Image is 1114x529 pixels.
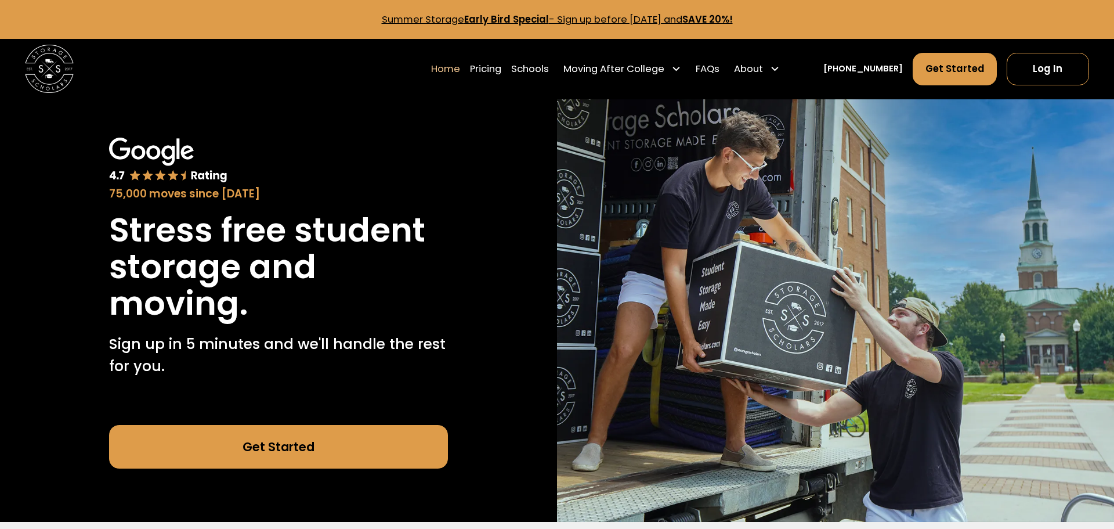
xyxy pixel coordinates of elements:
div: About [734,62,763,76]
img: Storage Scholars makes moving and storage easy. [557,99,1114,522]
h1: Stress free student storage and moving. [109,212,447,322]
p: Sign up in 5 minutes and we'll handle the rest for you. [109,333,447,377]
img: Google 4.7 star rating [109,138,227,183]
a: Schools [511,52,549,86]
a: FAQs [696,52,719,86]
a: [PHONE_NUMBER] [823,63,903,75]
div: 75,000 moves since [DATE] [109,186,447,202]
a: Get Started [913,53,997,85]
a: Summer StorageEarly Bird Special- Sign up before [DATE] andSAVE 20%! [382,13,733,26]
a: Pricing [470,52,501,86]
a: Home [431,52,460,86]
img: Storage Scholars main logo [25,45,73,93]
a: Log In [1007,53,1089,85]
div: Moving After College [563,62,664,76]
strong: Early Bird Special [464,13,549,26]
a: Get Started [109,425,447,469]
strong: SAVE 20%! [682,13,733,26]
